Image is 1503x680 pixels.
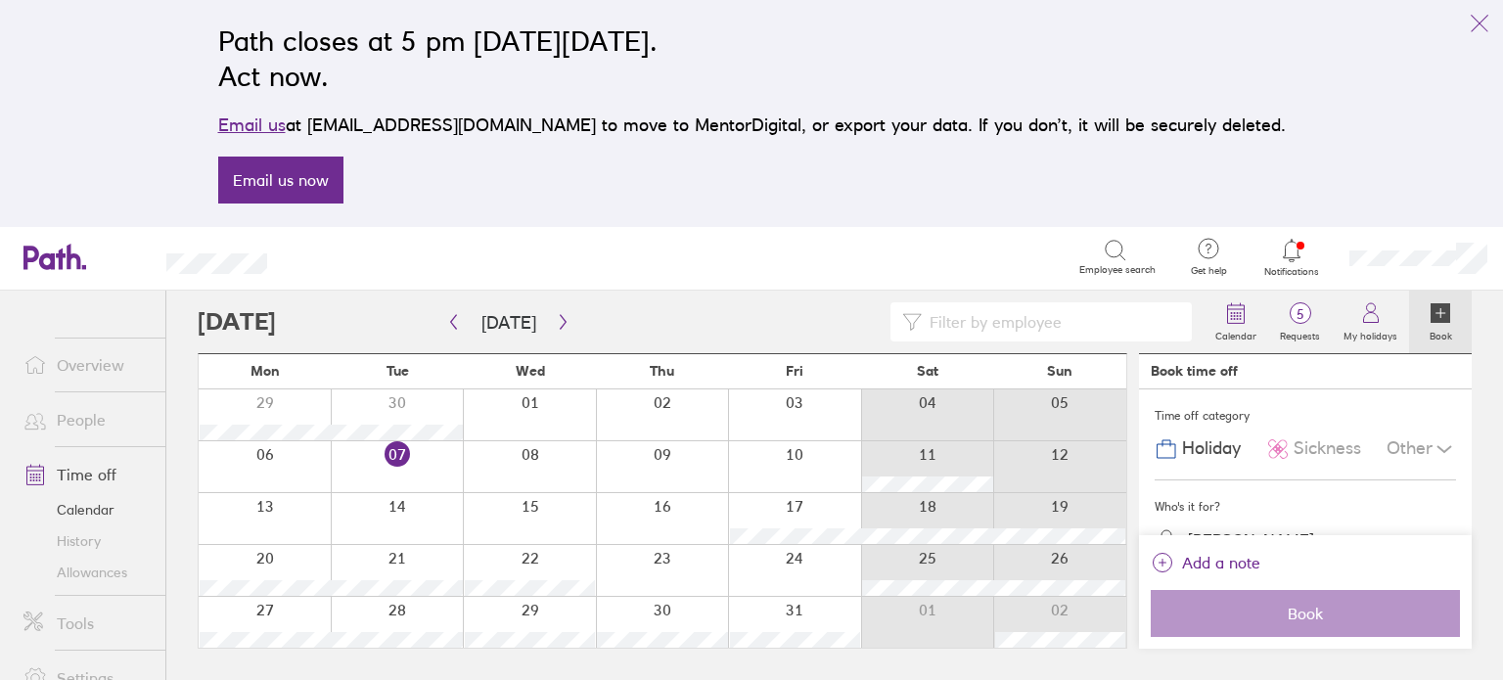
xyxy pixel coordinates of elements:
[1155,401,1456,431] div: Time off category
[8,557,165,588] a: Allowances
[1332,325,1409,342] label: My holidays
[8,455,165,494] a: Time off
[320,248,370,265] div: Search
[1387,431,1456,468] div: Other
[8,604,165,643] a: Tools
[1188,530,1314,549] div: [PERSON_NAME]
[516,363,545,379] span: Wed
[1204,291,1268,353] a: Calendar
[1418,325,1464,342] label: Book
[1164,605,1446,622] span: Book
[1182,547,1260,578] span: Add a note
[8,494,165,525] a: Calendar
[1047,363,1072,379] span: Sun
[218,112,1286,139] p: at [EMAIL_ADDRESS][DOMAIN_NAME] to move to MentorDigital, or export your data. If you don’t, it w...
[786,363,803,379] span: Fri
[1177,265,1241,277] span: Get help
[1151,363,1238,379] div: Book time off
[1260,266,1324,278] span: Notifications
[1260,237,1324,278] a: Notifications
[650,363,674,379] span: Thu
[387,363,409,379] span: Tue
[1268,291,1332,353] a: 5Requests
[1155,492,1456,521] div: Who's it for?
[1409,291,1472,353] a: Book
[1268,306,1332,322] span: 5
[8,400,165,439] a: People
[1079,264,1156,276] span: Employee search
[8,345,165,385] a: Overview
[8,525,165,557] a: History
[1268,325,1332,342] label: Requests
[1182,438,1241,459] span: Holiday
[218,23,1286,94] h2: Path closes at 5 pm [DATE][DATE]. Act now.
[1204,325,1268,342] label: Calendar
[1332,291,1409,353] a: My holidays
[1151,547,1260,578] button: Add a note
[218,157,343,204] a: Email us now
[1294,438,1361,459] span: Sickness
[218,114,286,135] a: Email us
[1151,590,1460,637] button: Book
[917,363,938,379] span: Sat
[466,306,552,339] button: [DATE]
[922,303,1180,340] input: Filter by employee
[250,363,280,379] span: Mon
